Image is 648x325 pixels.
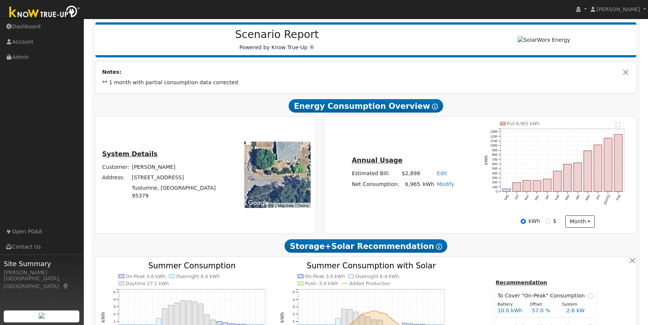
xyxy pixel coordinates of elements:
[293,305,295,309] text: 3
[523,180,531,192] rect: onclick=""
[533,181,541,192] rect: onclick=""
[278,203,293,208] button: Map Data
[350,179,400,190] td: Net Consumption:
[400,168,421,179] td: $2,898
[386,313,387,315] circle: onclick=""
[307,261,436,270] text: Summer Consumption with Solar
[39,313,45,319] img: retrieve
[565,194,570,201] text: Mar
[268,203,273,208] button: Keyboard shortcuts
[352,157,403,164] u: Annual Usage
[597,6,640,12] span: [PERSON_NAME]
[246,198,271,208] img: Google
[362,313,363,315] circle: onclick=""
[101,162,131,172] td: Customer:
[595,194,601,201] text: Jun
[114,297,116,302] text: 4
[507,121,540,126] text: Pull 6,965 kWh
[103,28,451,41] h2: Scenario Report
[616,123,620,128] text: 
[131,162,220,172] td: [PERSON_NAME]
[437,170,447,176] a: Edit
[102,69,121,75] strong: Notes:
[293,312,295,316] text: 2
[555,194,560,201] text: Feb
[562,307,597,315] div: 2.6 kW
[544,194,550,201] text: Jan
[490,144,498,148] text: 1000
[148,261,236,270] text: Summer Consumption
[604,138,612,192] rect: onclick=""
[392,319,393,321] circle: onclick=""
[521,219,526,224] input: kWh
[504,194,509,201] text: Sep
[496,190,498,193] text: 0
[131,172,220,183] td: [STREET_ADDRESS]
[101,78,631,88] td: ** 1 month with partial consumption data corrected
[528,307,562,315] div: 57.0 %
[176,274,220,279] text: Overnight 6.4 kWh
[102,150,158,158] u: System Details
[493,307,528,315] div: 10.0 kWh
[280,312,285,322] text: kWh
[246,198,271,208] a: Open this area in Google Maps (opens a new window)
[368,312,369,313] circle: onclick=""
[293,290,295,294] text: 5
[126,274,166,279] text: On-Peak 3.6 kWh
[603,194,611,205] text: [DATE]
[422,179,436,190] td: kWh
[355,319,357,321] circle: onclick=""
[558,302,591,308] div: System
[565,215,595,228] button: month
[114,319,115,324] text: 1
[563,164,572,192] rect: onclick=""
[492,167,498,171] text: 500
[126,281,169,286] text: Daytime 27.1 kWh
[496,280,547,285] u: Recommendation
[349,281,390,286] text: Added Production
[513,183,521,192] rect: onclick=""
[289,99,443,113] span: Energy Consumption Overview
[101,172,131,183] td: Address:
[492,181,498,184] text: 200
[518,36,570,44] img: SolarWorx Energy
[614,135,623,192] rect: onclick=""
[524,194,530,201] text: Nov
[493,302,526,308] div: Battery
[374,310,375,312] circle: onclick=""
[545,219,550,224] input: $
[492,176,498,180] text: 300
[543,179,552,192] rect: onclick=""
[63,283,69,289] a: Map
[490,130,498,134] text: 1300
[114,305,115,309] text: 3
[432,104,438,110] i: Show Help
[553,217,556,225] label: $
[484,155,488,165] text: kWh
[437,181,454,187] a: Modify
[305,274,345,279] text: On-Peak 3.0 kWh
[293,319,295,324] text: 1
[436,244,442,250] i: Show Help
[100,312,105,322] text: kWh
[514,194,520,201] text: Oct
[492,162,498,166] text: 600
[379,312,381,313] circle: onclick=""
[498,292,588,300] span: To Cover "On-Peak" Consumption
[285,239,447,253] span: Storage+Solar Recommendation
[492,158,498,161] text: 700
[400,179,421,190] td: 6,965
[492,185,498,189] text: 100
[114,312,115,316] text: 2
[594,145,602,192] rect: onclick=""
[585,194,591,202] text: May
[4,259,80,269] span: Site Summary
[490,135,498,138] text: 1200
[503,189,511,192] rect: onclick=""
[526,302,558,308] div: Offset
[298,203,308,208] a: Terms (opens in new tab)
[4,275,80,290] div: [GEOGRAPHIC_DATA], [GEOGRAPHIC_DATA]
[492,148,498,152] text: 900
[293,297,295,302] text: 4
[131,183,220,201] td: Tuolumne, [GEOGRAPHIC_DATA] 95379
